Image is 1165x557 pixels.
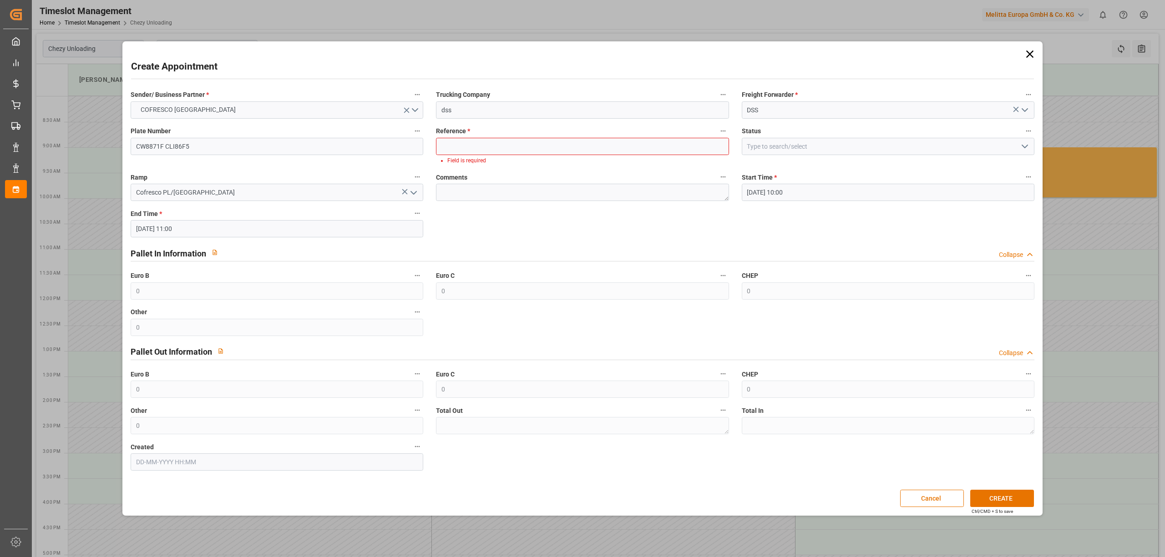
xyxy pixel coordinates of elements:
span: Created [131,442,154,452]
span: Start Time [742,173,777,182]
span: Plate Number [131,126,171,136]
button: CHEP [1023,270,1034,281]
span: Comments [436,173,467,182]
button: Cancel [900,490,964,507]
span: Euro C [436,370,455,379]
button: open menu [1017,103,1031,117]
button: Ramp [411,171,423,183]
button: View description [212,342,229,360]
button: Freight Forwarder * [1023,89,1034,100]
button: Sender/ Business Partner * [411,89,423,100]
span: Status [742,126,761,136]
button: CHEP [1023,368,1034,380]
span: Freight Forwarder [742,90,798,100]
span: Euro C [436,271,455,281]
button: Reference * [717,125,729,137]
span: Euro B [131,370,149,379]
button: Other [411,306,423,318]
button: CREATE [970,490,1034,507]
span: Total In [742,406,764,416]
input: DD-MM-YYYY HH:MM [742,184,1034,201]
button: Created [411,441,423,452]
button: Trucking Company [717,89,729,100]
input: DD-MM-YYYY HH:MM [131,220,423,237]
span: COFRESCO [GEOGRAPHIC_DATA] [136,105,240,115]
input: DD-MM-YYYY HH:MM [131,453,423,471]
div: Ctrl/CMD + S to save [972,508,1013,515]
button: open menu [1017,140,1031,154]
input: Type to search/select [131,184,423,201]
h2: Pallet Out Information [131,346,212,358]
button: Other [411,404,423,416]
button: Euro C [717,368,729,380]
div: Collapse [999,348,1023,358]
span: Euro B [131,271,149,281]
span: Ramp [131,173,147,182]
button: End Time * [411,207,423,219]
div: Collapse [999,250,1023,260]
h2: Pallet In Information [131,247,206,260]
button: open menu [406,186,420,200]
button: Status [1023,125,1034,137]
button: Start Time * [1023,171,1034,183]
span: End Time [131,209,162,219]
span: Reference [436,126,470,136]
button: Plate Number [411,125,423,137]
button: open menu [131,101,423,119]
button: Euro C [717,270,729,281]
span: Total Out [436,406,463,416]
button: Euro B [411,368,423,380]
span: CHEP [742,271,758,281]
h2: Create Appointment [131,60,218,74]
button: Comments [717,171,729,183]
span: Trucking Company [436,90,490,100]
li: Field is required [447,156,721,165]
input: Type to search/select [742,138,1034,155]
span: Other [131,406,147,416]
span: Other [131,307,147,317]
button: Total In [1023,404,1034,416]
button: Euro B [411,270,423,281]
span: CHEP [742,370,758,379]
span: Sender/ Business Partner [131,90,209,100]
button: View description [206,244,223,261]
button: Total Out [717,404,729,416]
